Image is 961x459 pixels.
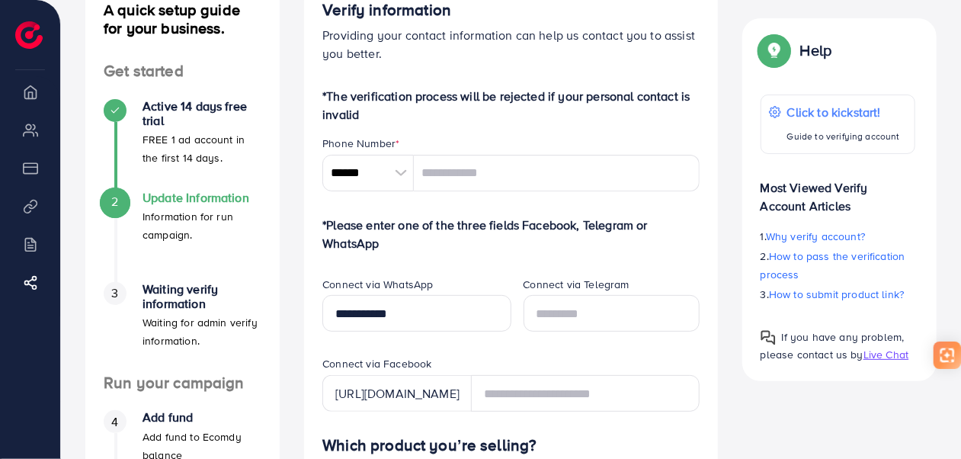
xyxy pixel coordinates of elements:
li: Update Information [85,191,280,282]
p: 2. [761,247,915,284]
span: Live Chat [863,347,908,362]
label: Connect via WhatsApp [322,277,433,292]
h4: Active 14 days free trial [143,99,261,128]
h4: Update Information [143,191,261,205]
span: 4 [111,413,118,431]
p: 3. [761,285,915,303]
span: How to pass the verification process [761,249,905,282]
div: [URL][DOMAIN_NAME] [322,375,472,412]
p: Information for run campaign. [143,207,261,244]
img: Popup guide [761,330,776,345]
span: How to submit product link? [769,287,904,302]
iframe: Chat [896,390,950,448]
li: Waiting verify information [85,282,280,374]
span: If you have any problem, please contact us by [761,329,905,362]
label: Connect via Telegram [524,277,629,292]
li: Active 14 days free trial [85,99,280,191]
h4: Add fund [143,410,261,425]
span: 3 [111,284,118,302]
h4: Run your campaign [85,374,280,393]
p: 1. [761,227,915,246]
img: Popup guide [761,37,788,64]
p: Guide to verifying account [787,127,900,146]
h4: A quick setup guide for your business. [85,1,280,37]
p: Waiting for admin verify information. [143,313,261,350]
p: FREE 1 ad account in the first 14 days. [143,130,261,167]
p: Most Viewed Verify Account Articles [761,166,915,215]
h4: Waiting verify information [143,282,261,311]
h4: Verify information [322,1,700,20]
img: logo [15,21,43,49]
p: Help [800,41,832,59]
p: Click to kickstart! [787,103,900,121]
p: Providing your contact information can help us contact you to assist you better. [322,26,700,63]
span: Why verify account? [766,229,865,244]
h4: Which product you’re selling? [322,436,700,455]
label: Phone Number [322,136,399,151]
p: *The verification process will be rejected if your personal contact is invalid [322,87,700,124]
span: 2 [111,193,118,210]
p: *Please enter one of the three fields Facebook, Telegram or WhatsApp [322,216,700,252]
label: Connect via Facebook [322,356,431,371]
h4: Get started [85,62,280,81]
